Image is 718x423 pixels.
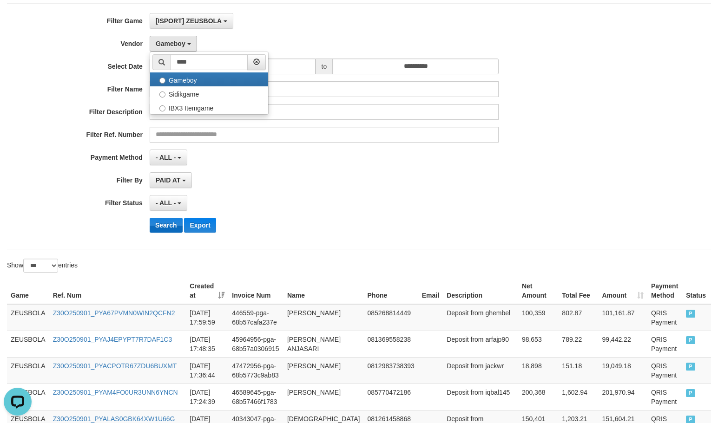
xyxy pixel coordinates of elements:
[53,389,178,396] a: Z30O250901_PYAM4FO0UR3UNN6YNCN
[156,17,222,25] span: [ISPORT] ZEUSBOLA
[686,389,695,397] span: PAID
[682,278,711,304] th: Status
[558,384,598,410] td: 1,602.94
[518,278,558,304] th: Net Amount
[647,384,682,410] td: QRIS Payment
[364,278,418,304] th: Phone
[558,357,598,384] td: 151.18
[647,278,682,304] th: Payment Method
[283,331,364,357] td: [PERSON_NAME] ANJASARI
[228,278,283,304] th: Invoice Num
[443,331,518,357] td: Deposit from arfajp90
[186,304,228,331] td: [DATE] 17:59:59
[598,331,647,357] td: 99,442.22
[184,218,216,233] button: Export
[150,100,268,114] label: IBX3 Itemgame
[7,331,49,357] td: ZEUSBOLA
[558,278,598,304] th: Total Fee
[7,357,49,384] td: ZEUSBOLA
[150,72,268,86] label: Gameboy
[283,384,364,410] td: [PERSON_NAME]
[7,278,49,304] th: Game
[364,357,418,384] td: 0812983738393
[150,86,268,100] label: Sidikgame
[150,172,192,188] button: PAID AT
[228,331,283,357] td: 45964956-pga-68b57a0306915
[53,362,177,370] a: Z30O250901_PYACPOTR67ZDU6BUXMT
[7,259,78,273] label: Show entries
[186,278,228,304] th: Created at: activate to sort column ascending
[418,278,443,304] th: Email
[186,357,228,384] td: [DATE] 17:36:44
[598,304,647,331] td: 101,161.87
[364,331,418,357] td: 081369558238
[518,331,558,357] td: 98,653
[647,304,682,331] td: QRIS Payment
[159,91,165,98] input: Sidikgame
[647,331,682,357] td: QRIS Payment
[228,384,283,410] td: 46589645-pga-68b57466f1783
[228,304,283,331] td: 446559-pga-68b57cafa237e
[364,384,418,410] td: 085770472186
[23,259,58,273] select: Showentries
[647,357,682,384] td: QRIS Payment
[156,199,176,207] span: - ALL -
[49,278,186,304] th: Ref. Num
[316,59,333,74] span: to
[686,310,695,318] span: PAID
[558,304,598,331] td: 802.87
[53,415,175,423] a: Z30O250901_PYALAS0GBK64XW1U66G
[150,13,233,29] button: [ISPORT] ZEUSBOLA
[686,336,695,344] span: PAID
[443,357,518,384] td: Deposit from jackwr
[443,278,518,304] th: Description
[159,105,165,111] input: IBX3 Itemgame
[518,304,558,331] td: 100,359
[156,40,185,47] span: Gameboy
[4,4,32,32] button: Open LiveChat chat widget
[159,78,165,84] input: Gameboy
[53,336,172,343] a: Z30O250901_PYAJ4EPYPT7R7DAF1C3
[156,176,180,184] span: PAID AT
[283,304,364,331] td: [PERSON_NAME]
[364,304,418,331] td: 085268814449
[443,384,518,410] td: Deposit from iqbal145
[156,154,176,161] span: - ALL -
[150,36,197,52] button: Gameboy
[53,309,175,317] a: Z30O250901_PYA67PVMN0WIN2QCFN2
[150,195,187,211] button: - ALL -
[7,304,49,331] td: ZEUSBOLA
[443,304,518,331] td: Deposit from ghembel
[598,278,647,304] th: Amount: activate to sort column ascending
[598,384,647,410] td: 201,970.94
[686,363,695,371] span: PAID
[518,357,558,384] td: 18,898
[558,331,598,357] td: 789.22
[598,357,647,384] td: 19,049.18
[283,357,364,384] td: [PERSON_NAME]
[228,357,283,384] td: 47472956-pga-68b5773c9ab83
[283,278,364,304] th: Name
[150,150,187,165] button: - ALL -
[518,384,558,410] td: 200,368
[150,218,183,233] button: Search
[186,384,228,410] td: [DATE] 17:24:39
[186,331,228,357] td: [DATE] 17:48:35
